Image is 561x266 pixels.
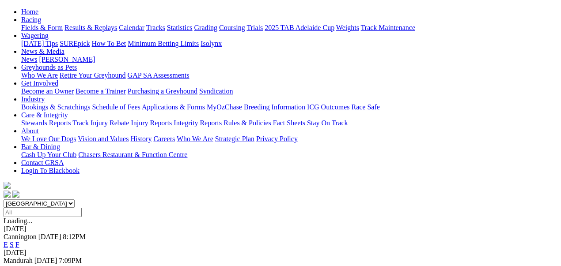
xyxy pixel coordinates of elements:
[307,103,349,111] a: ICG Outcomes
[4,182,11,189] img: logo-grsa-white.png
[21,32,49,39] a: Wagering
[72,119,129,127] a: Track Injury Rebate
[21,16,41,23] a: Racing
[128,87,197,95] a: Purchasing a Greyhound
[21,48,64,55] a: News & Media
[21,103,557,111] div: Industry
[142,103,205,111] a: Applications & Forms
[12,191,19,198] img: twitter.svg
[194,24,217,31] a: Grading
[167,24,193,31] a: Statistics
[128,40,199,47] a: Minimum Betting Limits
[256,135,298,142] a: Privacy Policy
[64,24,117,31] a: Results & Replays
[21,87,74,95] a: Become an Owner
[4,241,8,248] a: E
[21,40,58,47] a: [DATE] Tips
[21,8,38,15] a: Home
[4,217,32,225] span: Loading...
[21,159,64,166] a: Contact GRSA
[177,135,213,142] a: Who We Are
[34,257,57,264] span: [DATE]
[244,103,305,111] a: Breeding Information
[76,87,126,95] a: Become a Trainer
[219,24,245,31] a: Coursing
[21,24,63,31] a: Fields & Form
[336,24,359,31] a: Weights
[21,79,58,87] a: Get Involved
[21,151,557,159] div: Bar & Dining
[21,143,60,150] a: Bar & Dining
[15,241,19,248] a: F
[21,167,80,174] a: Login To Blackbook
[21,71,58,79] a: Who We Are
[361,24,415,31] a: Track Maintenance
[21,111,68,119] a: Care & Integrity
[21,87,557,95] div: Get Involved
[21,64,77,71] a: Greyhounds as Pets
[21,127,39,135] a: About
[201,40,222,47] a: Isolynx
[10,241,14,248] a: S
[131,119,172,127] a: Injury Reports
[21,119,557,127] div: Care & Integrity
[4,233,37,240] span: Cannington
[130,135,152,142] a: History
[215,135,254,142] a: Strategic Plan
[21,71,557,79] div: Greyhounds as Pets
[60,40,90,47] a: SUREpick
[21,151,76,158] a: Cash Up Your Club
[199,87,233,95] a: Syndication
[63,233,86,240] span: 8:12PM
[246,24,263,31] a: Trials
[4,191,11,198] img: facebook.svg
[4,225,557,233] div: [DATE]
[4,208,82,217] input: Select date
[153,135,175,142] a: Careers
[59,257,82,264] span: 7:09PM
[38,233,61,240] span: [DATE]
[265,24,334,31] a: 2025 TAB Adelaide Cup
[92,40,126,47] a: How To Bet
[39,56,95,63] a: [PERSON_NAME]
[21,119,71,127] a: Stewards Reports
[146,24,165,31] a: Tracks
[273,119,305,127] a: Fact Sheets
[21,24,557,32] div: Racing
[174,119,222,127] a: Integrity Reports
[4,257,33,264] span: Mandurah
[4,249,557,257] div: [DATE]
[21,56,557,64] div: News & Media
[21,103,90,111] a: Bookings & Scratchings
[21,135,557,143] div: About
[207,103,242,111] a: MyOzChase
[119,24,144,31] a: Calendar
[21,95,45,103] a: Industry
[92,103,140,111] a: Schedule of Fees
[60,71,126,79] a: Retire Your Greyhound
[21,135,76,142] a: We Love Our Dogs
[78,135,129,142] a: Vision and Values
[307,119,348,127] a: Stay On Track
[351,103,379,111] a: Race Safe
[21,40,557,48] div: Wagering
[78,151,187,158] a: Chasers Restaurant & Function Centre
[224,119,271,127] a: Rules & Policies
[21,56,37,63] a: News
[128,71,190,79] a: GAP SA Assessments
